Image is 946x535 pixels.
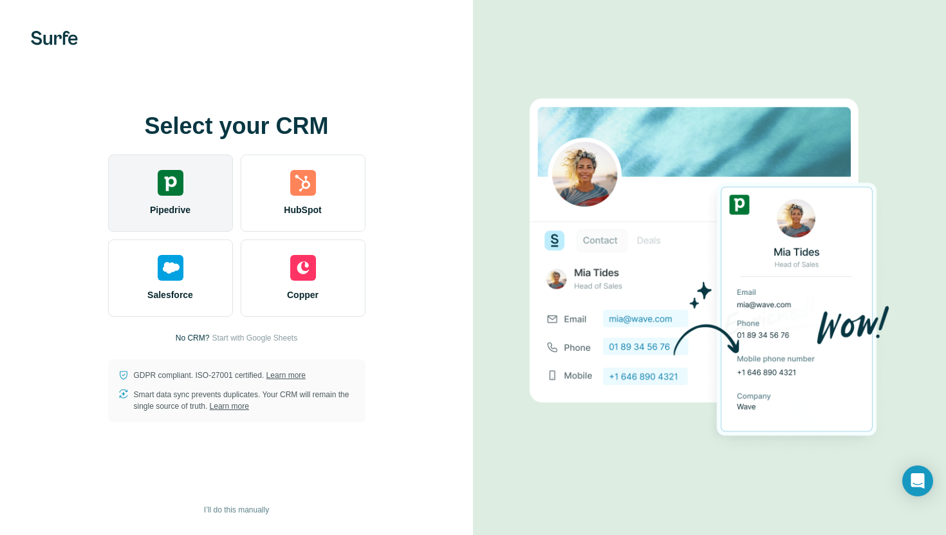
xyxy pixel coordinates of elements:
img: copper's logo [290,255,316,281]
span: HubSpot [284,203,321,216]
img: pipedrive's logo [158,170,183,196]
img: hubspot's logo [290,170,316,196]
span: I’ll do this manually [204,504,269,516]
img: Surfe's logo [31,31,78,45]
p: GDPR compliant. ISO-27001 certified. [134,370,306,381]
div: Open Intercom Messenger [902,465,933,496]
a: Learn more [210,402,249,411]
h1: Select your CRM [108,113,366,139]
img: salesforce's logo [158,255,183,281]
span: Salesforce [147,288,193,301]
button: Start with Google Sheets [212,332,297,344]
p: Smart data sync prevents duplicates. Your CRM will remain the single source of truth. [134,389,355,412]
span: Copper [287,288,319,301]
span: Pipedrive [150,203,190,216]
img: PIPEDRIVE image [530,77,890,459]
a: Learn more [266,371,306,380]
p: No CRM? [176,332,210,344]
button: I’ll do this manually [195,500,278,520]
